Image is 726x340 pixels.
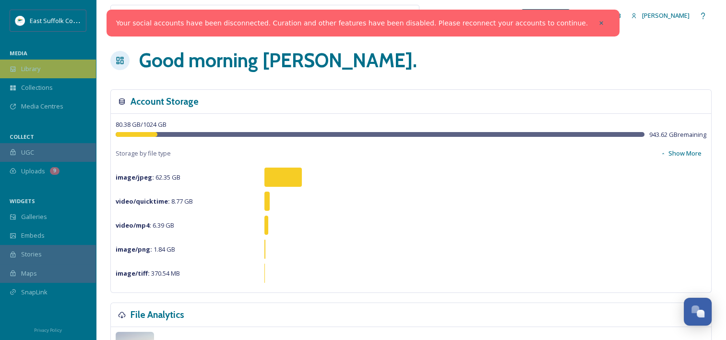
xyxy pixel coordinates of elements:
strong: video/quicktime : [116,197,170,206]
span: [PERSON_NAME] [642,11,690,20]
span: SnapLink [21,288,48,297]
span: Privacy Policy [34,327,62,333]
span: COLLECT [10,133,34,140]
strong: image/jpeg : [116,173,154,182]
span: Stories [21,250,42,259]
span: Embeds [21,231,45,240]
span: 6.39 GB [116,221,174,230]
span: East Suffolk Council [30,16,86,25]
a: Your social accounts have been disconnected. Curation and other features have been disabled. Plea... [116,18,588,28]
span: 62.35 GB [116,173,180,182]
strong: image/png : [116,245,152,254]
span: 80.38 GB / 1024 GB [116,120,167,129]
h3: Account Storage [131,95,199,109]
strong: video/mp4 : [116,221,151,230]
button: Show More [655,144,706,163]
span: 8.77 GB [116,197,193,206]
span: Media Centres [21,102,63,111]
a: Privacy Policy [34,324,62,335]
span: MEDIA [10,49,27,57]
span: Uploads [21,167,45,176]
span: UGC [21,148,34,157]
button: Open Chat [684,298,712,326]
span: Galleries [21,212,47,221]
span: Storage by file type [116,149,171,158]
span: Maps [21,269,37,278]
div: 9 [50,167,60,175]
a: [PERSON_NAME] [626,6,694,25]
h1: Good morning [PERSON_NAME] . [139,46,417,75]
input: Search your library [133,5,341,26]
span: Library [21,64,40,73]
h3: File Analytics [131,308,184,322]
span: 1.84 GB [116,245,175,254]
img: ESC%20Logo.png [15,16,25,25]
span: 943.62 GB remaining [649,130,706,139]
strong: image/tiff : [116,269,150,278]
a: View all files [358,6,414,25]
span: 370.54 MB [116,269,180,278]
a: What's New [522,9,570,23]
span: Collections [21,83,53,92]
span: WIDGETS [10,197,35,205]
